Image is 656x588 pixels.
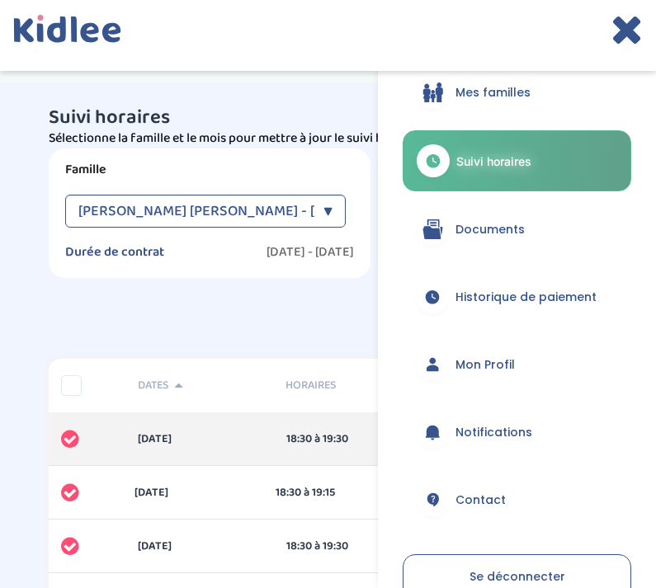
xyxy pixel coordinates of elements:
[286,430,410,448] div: 18:30 à 19:30
[455,221,525,238] span: Documents
[65,162,354,178] label: Famille
[455,356,515,374] span: Mon Profil
[125,538,274,555] div: [DATE]
[78,195,375,228] span: [PERSON_NAME] [PERSON_NAME] - [En cours]
[403,267,631,327] a: Historique de paiement
[470,568,565,585] span: Se déconnecter
[455,424,532,441] span: Notifications
[403,63,631,122] a: Mes familles
[323,195,333,228] div: ▼
[49,129,608,148] p: Sélectionne la famille et le mois pour mettre à jour le suivi horaires
[456,153,531,170] span: Suivi horaires
[403,130,631,191] a: Suivi horaires
[455,84,531,101] span: Mes familles
[403,470,631,529] a: Contact
[403,200,631,259] a: Documents
[403,335,631,394] a: Mon Profil
[286,377,408,394] span: Horaires
[125,377,273,394] div: Dates
[267,244,354,261] label: [DATE] - [DATE]
[455,289,597,306] span: Historique de paiement
[403,402,631,462] a: Notifications
[65,244,164,261] label: Durée de contrat
[125,430,274,448] div: [DATE]
[276,484,392,501] div: 18:30 à 19:15
[122,484,263,501] div: [DATE]
[49,107,608,129] h3: Suivi horaires
[455,492,506,509] span: Contact
[286,538,410,555] div: 18:30 à 19:30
